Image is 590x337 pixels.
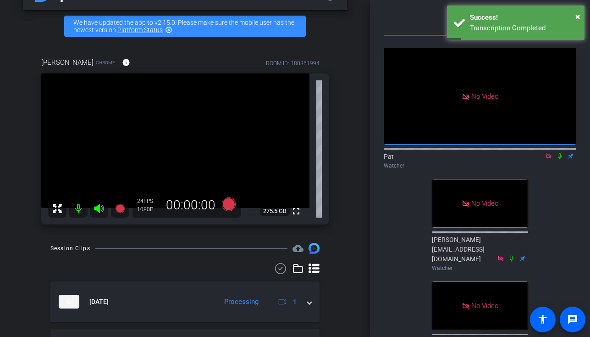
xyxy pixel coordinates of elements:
div: Processing [220,297,263,307]
mat-icon: highlight_off [165,26,172,34]
div: Session Clips [50,244,90,253]
img: Session clips [309,243,320,254]
div: Transcription Completed [470,23,578,34]
span: [PERSON_NAME] [41,57,94,67]
mat-icon: accessibility [537,314,548,325]
div: 24 [137,197,160,205]
span: FPS [143,198,153,204]
div: Watcher [432,264,528,272]
span: No Video [471,301,498,309]
div: [PERSON_NAME][EMAIL_ADDRESS][DOMAIN_NAME] [432,235,528,272]
span: No Video [471,199,498,208]
mat-icon: message [567,314,578,325]
mat-icon: cloud_upload [292,243,303,254]
span: 275.5 GB [260,206,290,217]
mat-expansion-panel-header: thumb-nail[DATE]Processing1 [50,281,320,322]
div: Watcher [384,162,576,170]
button: Close [575,10,580,23]
span: No Video [471,92,498,100]
span: 1 [293,297,297,307]
span: Chrome [96,59,115,66]
div: We have updated the app to v2.15.0. Please make sure the mobile user has the newest version. [64,16,306,37]
div: Success! [470,12,578,23]
span: [DATE] [89,297,109,307]
mat-icon: info [122,58,130,67]
div: ROOM ID: 180861994 [266,59,320,67]
a: Platform Status [117,26,163,34]
mat-icon: fullscreen [291,206,302,217]
span: × [575,11,580,22]
span: Destinations for your clips [292,243,303,254]
img: thumb-nail [59,295,79,309]
div: Pat [384,152,576,170]
div: 1080P [137,206,160,213]
div: 00:00:00 [160,197,221,213]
